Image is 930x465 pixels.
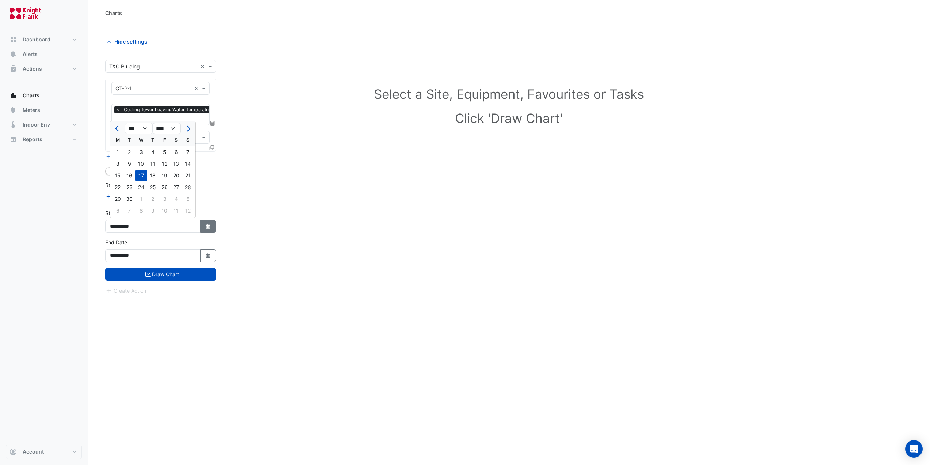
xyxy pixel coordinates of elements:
[112,158,124,170] div: Monday, September 8, 2025
[112,146,124,158] div: 1
[159,146,170,158] div: Friday, September 5, 2025
[10,65,17,72] app-icon: Actions
[159,181,170,193] div: Friday, September 26, 2025
[135,146,147,158] div: 3
[112,146,124,158] div: Monday, September 1, 2025
[121,110,896,126] h1: Click 'Draw Chart'
[905,440,923,458] div: Open Intercom Messenger
[23,50,38,58] span: Alerts
[23,92,39,99] span: Charts
[147,158,159,170] div: Thursday, September 11, 2025
[112,181,124,193] div: 22
[183,123,192,134] button: Next month
[112,170,124,181] div: 15
[135,181,147,193] div: 24
[10,92,17,99] app-icon: Charts
[182,158,194,170] div: Sunday, September 14, 2025
[105,152,149,161] button: Add Equipment
[147,158,159,170] div: 11
[125,123,153,134] select: Select month
[170,146,182,158] div: 6
[112,193,124,205] div: 29
[112,170,124,181] div: Monday, September 15, 2025
[147,134,159,146] div: T
[170,170,182,181] div: 20
[10,50,17,58] app-icon: Alerts
[153,123,181,134] select: Select year
[105,209,130,217] label: Start Date
[147,170,159,181] div: Thursday, September 18, 2025
[170,181,182,193] div: 27
[23,65,42,72] span: Actions
[135,170,147,181] div: Wednesday, September 17, 2025
[182,134,194,146] div: S
[182,158,194,170] div: 14
[170,134,182,146] div: S
[113,123,122,134] button: Previous month
[170,181,182,193] div: Saturday, September 27, 2025
[124,181,135,193] div: 23
[159,181,170,193] div: 26
[159,158,170,170] div: 12
[182,181,194,193] div: Sunday, September 28, 2025
[6,88,82,103] button: Charts
[10,106,17,114] app-icon: Meters
[124,158,135,170] div: 9
[124,170,135,181] div: Tuesday, September 16, 2025
[135,158,147,170] div: Wednesday, September 10, 2025
[182,170,194,181] div: 21
[135,193,147,205] div: Wednesday, October 1, 2025
[6,103,82,117] button: Meters
[105,181,144,189] label: Reference Lines
[200,63,206,70] span: Clear
[135,158,147,170] div: 10
[112,134,124,146] div: M
[135,134,147,146] div: W
[23,136,42,143] span: Reports
[182,146,194,158] div: 7
[135,146,147,158] div: Wednesday, September 3, 2025
[6,61,82,76] button: Actions
[6,47,82,61] button: Alerts
[182,181,194,193] div: 28
[6,117,82,132] button: Indoor Env
[170,158,182,170] div: Saturday, September 13, 2025
[124,134,135,146] div: T
[105,268,216,281] button: Draw Chart
[114,38,147,45] span: Hide settings
[124,193,135,205] div: Tuesday, September 30, 2025
[10,136,17,143] app-icon: Reports
[124,181,135,193] div: Tuesday, September 23, 2025
[124,193,135,205] div: 30
[6,445,82,459] button: Account
[105,287,147,293] app-escalated-ticket-create-button: Please draw the charts first
[159,134,170,146] div: F
[170,146,182,158] div: Saturday, September 6, 2025
[105,239,127,246] label: End Date
[147,181,159,193] div: 25
[124,146,135,158] div: 2
[147,146,159,158] div: 4
[23,121,50,128] span: Indoor Env
[205,223,212,229] fa-icon: Select Date
[105,192,160,200] button: Add Reference Line
[205,252,212,259] fa-icon: Select Date
[112,181,124,193] div: Monday, September 22, 2025
[9,6,42,20] img: Company Logo
[10,36,17,43] app-icon: Dashboard
[135,170,147,181] div: 17
[182,146,194,158] div: Sunday, September 7, 2025
[159,158,170,170] div: Friday, September 12, 2025
[6,32,82,47] button: Dashboard
[105,9,122,17] div: Charts
[182,170,194,181] div: Sunday, September 21, 2025
[159,170,170,181] div: Friday, September 19, 2025
[23,106,40,114] span: Meters
[105,35,152,48] button: Hide settings
[112,158,124,170] div: 8
[23,36,50,43] span: Dashboard
[209,145,214,151] span: Clone Favourites and Tasks from this Equipment to other Equipment
[147,146,159,158] div: Thursday, September 4, 2025
[194,85,200,92] span: Clear
[114,106,121,113] span: ×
